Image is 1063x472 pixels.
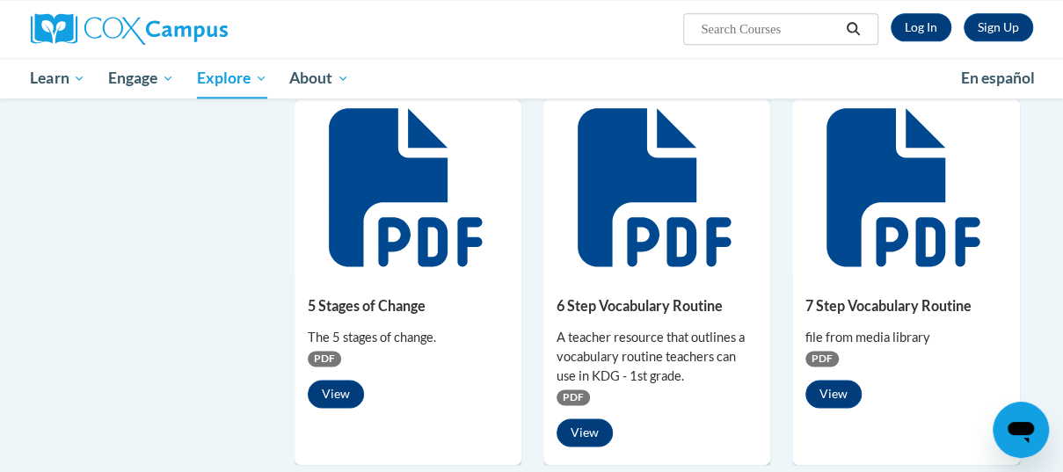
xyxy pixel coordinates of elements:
[289,68,349,89] span: About
[805,380,862,408] button: View
[557,328,757,386] div: A teacher resource that outlines a vocabulary routine teachers can use in KDG - 1st grade.
[950,60,1046,97] a: En español
[31,13,347,45] a: Cox Campus
[30,68,85,89] span: Learn
[197,68,267,89] span: Explore
[557,297,757,314] h5: 6 Step Vocabulary Routine
[18,58,1046,98] div: Main menu
[308,380,364,408] button: View
[308,297,508,314] h5: 5 Stages of Change
[805,297,1006,314] h5: 7 Step Vocabulary Routine
[805,351,839,367] span: PDF
[805,328,1006,347] div: file from media library
[97,58,186,98] a: Engage
[186,58,279,98] a: Explore
[993,402,1049,458] iframe: Button to launch messaging window
[961,69,1035,87] span: En español
[308,328,508,347] div: The 5 stages of change.
[278,58,360,98] a: About
[31,13,228,45] img: Cox Campus
[699,18,840,40] input: Search Courses
[19,58,98,98] a: Learn
[308,351,341,367] span: PDF
[891,13,951,41] a: Log In
[108,68,174,89] span: Engage
[557,389,590,405] span: PDF
[840,18,866,40] button: Search
[964,13,1033,41] a: Register
[557,418,613,447] button: View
